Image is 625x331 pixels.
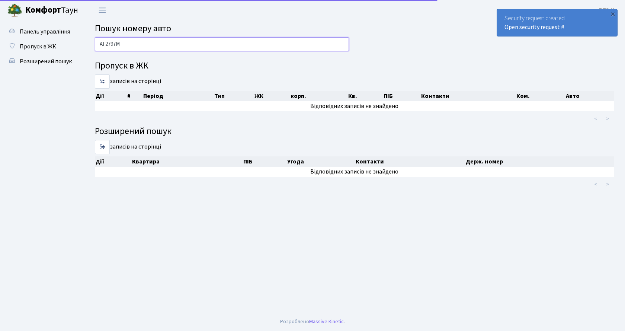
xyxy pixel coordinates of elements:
[214,91,253,101] th: Тип
[95,74,161,89] label: записів на сторінці
[4,39,78,54] a: Пропуск в ЖК
[7,3,22,18] img: logo.png
[609,10,616,17] div: ×
[95,167,614,177] td: Відповідних записів не знайдено
[504,23,564,31] a: Open security request #
[95,140,161,154] label: записів на сторінці
[420,91,516,101] th: Контакти
[516,91,565,101] th: Ком.
[4,24,78,39] a: Панель управління
[95,101,614,111] td: Відповідних записів не знайдено
[565,91,614,101] th: Авто
[290,91,347,101] th: корп.
[309,318,344,325] a: Massive Kinetic
[93,4,112,16] button: Переключити навігацію
[95,126,614,137] h4: Розширений пошук
[95,61,614,71] h4: Пропуск в ЖК
[347,91,383,101] th: Кв.
[497,9,617,36] div: Security request created
[95,22,171,35] span: Пошук номеру авто
[4,54,78,69] a: Розширений пошук
[95,37,349,51] input: Пошук
[20,42,56,51] span: Пропуск в ЖК
[465,156,614,167] th: Держ. номер
[25,4,78,17] span: Таун
[254,91,290,101] th: ЖК
[280,318,345,326] div: Розроблено .
[20,28,70,36] span: Панель управління
[95,74,110,89] select: записів на сторінці
[383,91,420,101] th: ПІБ
[286,156,355,167] th: Угода
[20,57,72,66] span: Розширений пошук
[131,156,243,167] th: Квартира
[142,91,214,101] th: Період
[95,91,126,101] th: Дії
[355,156,465,167] th: Контакти
[243,156,286,167] th: ПІБ
[598,6,616,15] a: ДП3 К.
[95,156,131,167] th: Дії
[95,140,110,154] select: записів на сторінці
[126,91,142,101] th: #
[25,4,61,16] b: Комфорт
